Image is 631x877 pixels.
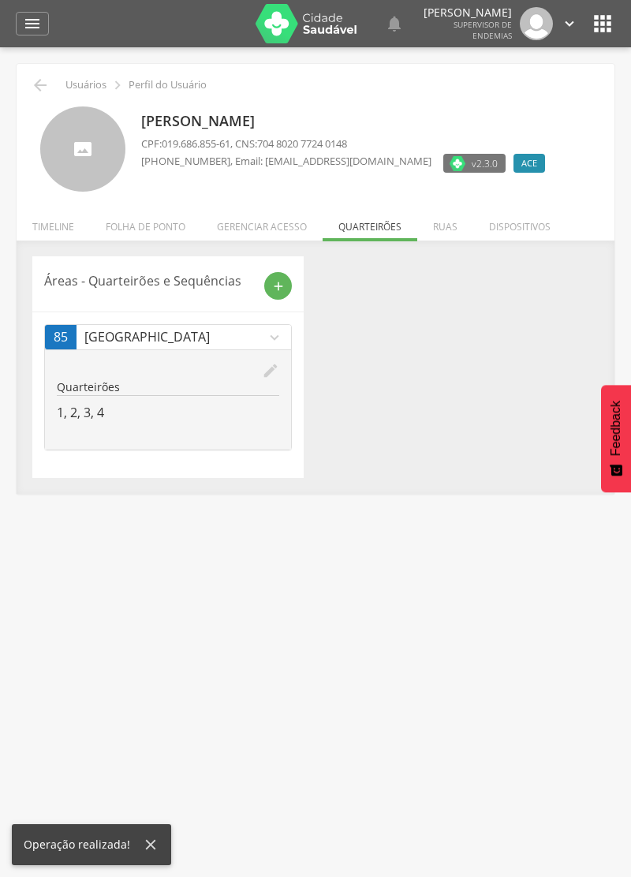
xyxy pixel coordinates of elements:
[521,157,537,170] span: ACE
[57,379,279,395] p: Quarteirões
[31,76,50,95] i: 
[65,79,106,91] p: Usuários
[266,329,283,346] i: expand_more
[417,204,473,241] li: Ruas
[424,7,512,18] p: [PERSON_NAME]
[57,404,279,422] p: 1, 2, 3, 4
[141,154,431,169] p: , Email: [EMAIL_ADDRESS][DOMAIN_NAME]
[23,14,42,33] i: 
[271,279,286,293] i: add
[90,204,201,241] li: Folha de ponto
[472,155,498,171] span: v2.3.0
[257,136,347,151] span: 704 8020 7724 0148
[262,362,279,379] i: edit
[601,385,631,492] button: Feedback - Mostrar pesquisa
[141,111,553,132] p: [PERSON_NAME]
[109,77,126,94] i: 
[141,136,553,151] p: CPF: , CNS:
[54,328,68,346] span: 85
[561,15,578,32] i: 
[561,7,578,40] a: 
[385,14,404,33] i: 
[17,204,90,241] li: Timeline
[129,79,207,91] p: Perfil do Usuário
[454,19,512,41] span: Supervisor de Endemias
[473,204,566,241] li: Dispositivos
[141,154,230,168] span: [PHONE_NUMBER]
[84,328,266,346] p: [GEOGRAPHIC_DATA]
[162,136,230,151] span: 019.686.855-61
[590,11,615,36] i: 
[44,272,252,290] p: Áreas - Quarteirões e Sequências
[609,401,623,456] span: Feedback
[385,7,404,40] a: 
[45,325,291,349] a: 85[GEOGRAPHIC_DATA]expand_more
[201,204,323,241] li: Gerenciar acesso
[24,837,142,853] div: Operação realizada!
[16,12,49,35] a: 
